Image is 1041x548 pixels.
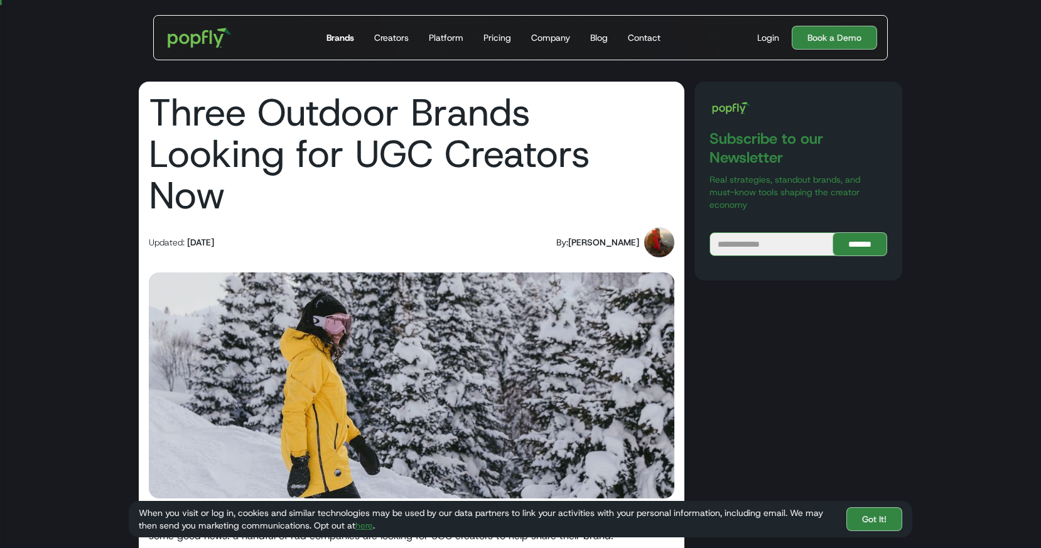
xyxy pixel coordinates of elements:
[321,16,359,60] a: Brands
[556,236,568,249] div: By:
[590,31,608,44] div: Blog
[424,16,468,60] a: Platform
[531,31,570,44] div: Company
[709,129,887,167] h3: Subscribe to our Newsletter
[149,92,674,216] h1: Three Outdoor Brands Looking for UGC Creators Now
[355,520,373,531] a: here
[326,31,354,44] div: Brands
[478,16,516,60] a: Pricing
[187,236,214,249] div: [DATE]
[709,173,887,211] p: Real strategies, standout brands, and must-know tools shaping the creator economy
[429,31,463,44] div: Platform
[792,26,877,50] a: Book a Demo
[568,236,639,249] div: [PERSON_NAME]
[752,31,784,44] a: Login
[159,19,240,56] a: home
[369,16,414,60] a: Creators
[628,31,661,44] div: Contact
[483,31,511,44] div: Pricing
[526,16,575,60] a: Company
[139,507,836,532] div: When you visit or log in, cookies and similar technologies may be used by our data partners to li...
[757,31,779,44] div: Login
[374,31,409,44] div: Creators
[149,236,185,249] div: Updated:
[846,507,902,531] a: Got It!
[709,232,887,256] form: Blog Subscribe
[585,16,613,60] a: Blog
[623,16,666,60] a: Contact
